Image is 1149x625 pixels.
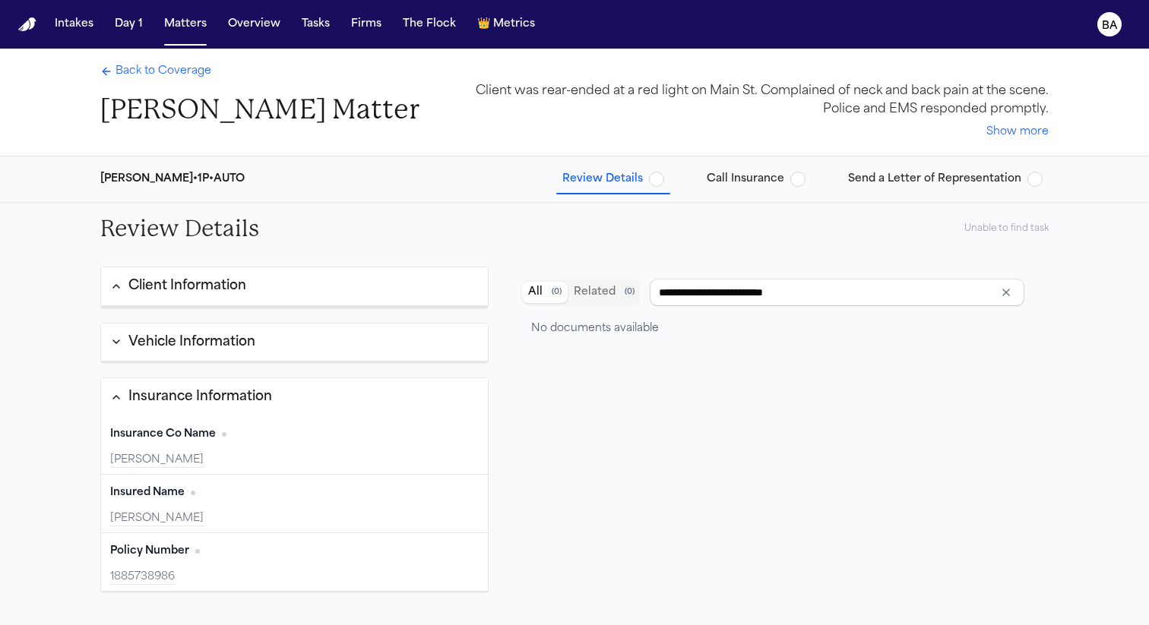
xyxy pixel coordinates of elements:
button: Tasks [296,11,336,38]
button: Insurance Information [101,378,488,416]
button: Vehicle Information [101,324,488,362]
button: Overview [222,11,286,38]
div: Client was rear-ended at a red light on Main St. Complained of neck and back pain at the scene. P... [465,82,1049,118]
div: [PERSON_NAME] [110,511,479,526]
div: Insurance Co Name (required) [101,416,488,475]
div: No documents available [522,312,1024,346]
button: Clear input [995,282,1017,303]
span: Insured Name [110,485,185,500]
button: crownMetrics [471,11,541,38]
input: Search references [650,279,1024,306]
button: Related documents [568,282,641,303]
h2: Review Details [100,215,259,242]
div: Client Information [128,276,246,296]
div: Insurance Information [128,387,272,407]
button: All documents [522,282,568,303]
div: Insured Name (required) [101,475,488,533]
div: Vehicle Information [128,333,255,352]
span: Review Details [562,172,643,187]
div: Document browser [522,273,1024,346]
span: ( 0 ) [625,287,635,298]
div: Client information [101,305,488,307]
span: Insurance Co Name [110,427,216,442]
button: Review Details [556,166,670,193]
button: Day 1 [109,11,149,38]
button: Firms [345,11,388,38]
a: Back to Coverage [100,64,211,79]
h1: [PERSON_NAME] Matter [100,93,419,127]
div: [PERSON_NAME] [110,453,479,468]
button: Show more [986,125,1049,140]
span: No citation [195,549,200,554]
img: Finch Logo [18,17,36,32]
button: The Flock [397,11,462,38]
span: No citation [222,432,226,437]
span: Back to Coverage [116,64,211,79]
a: Home [18,17,36,32]
button: Call Insurance [701,166,812,193]
div: Unable to find task [964,223,1049,235]
div: Policy Number (required) [101,533,488,591]
span: Call Insurance [707,172,784,187]
button: Matters [158,11,213,38]
span: No citation [191,491,195,495]
span: Policy Number [110,544,189,559]
button: Intakes [49,11,100,38]
div: [PERSON_NAME] • 1P • AUTO [100,172,245,187]
span: Send a Letter of Representation [848,172,1021,187]
button: Client Information [101,267,488,305]
div: 1885738986 [110,570,479,585]
button: Send a Letter of Representation [842,166,1049,193]
span: ( 0 ) [552,287,562,298]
